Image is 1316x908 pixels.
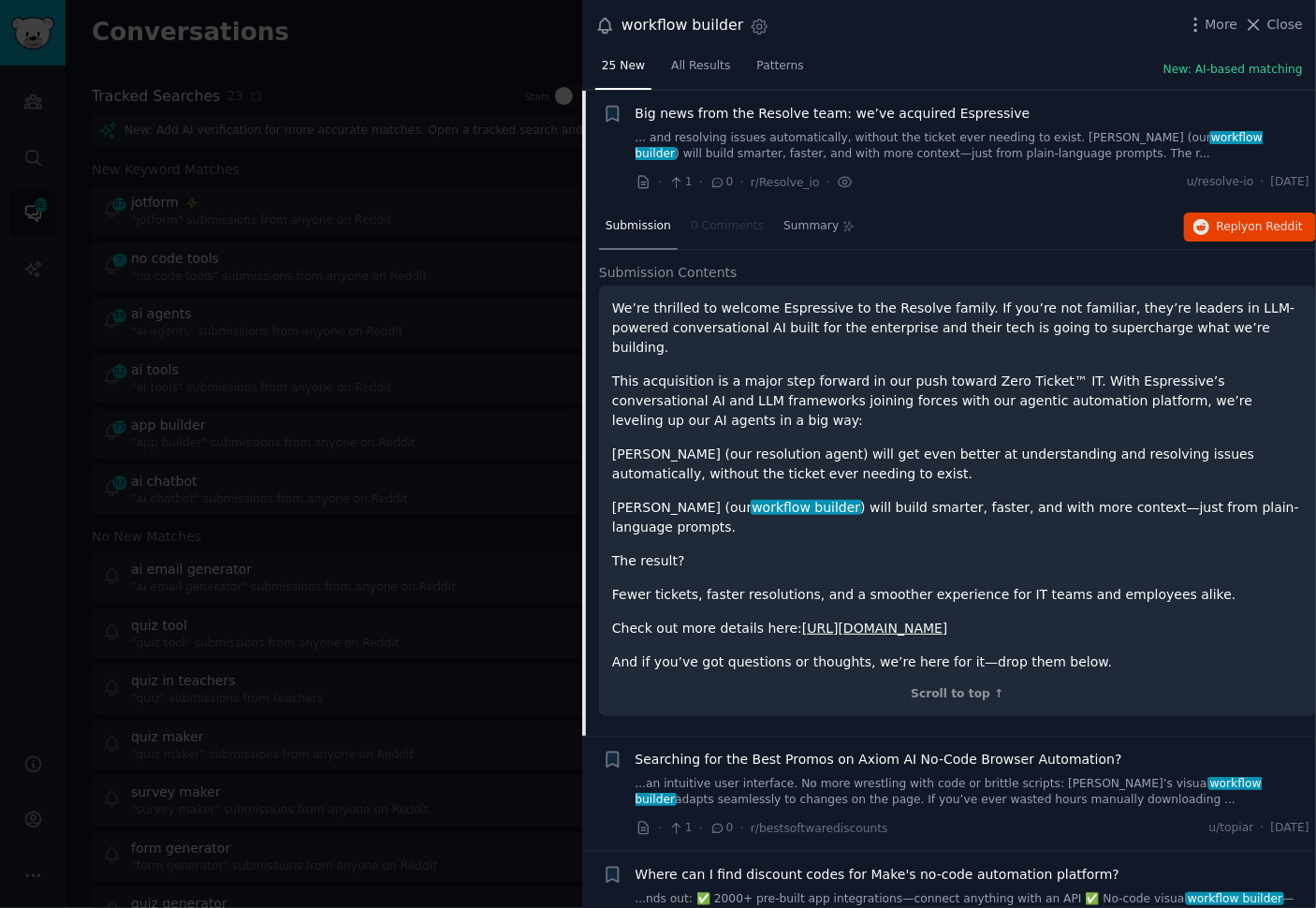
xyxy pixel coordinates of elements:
[595,51,651,90] a: 25 New
[1184,212,1316,242] button: Replyon Reddit
[1186,15,1238,35] button: More
[1186,892,1284,905] span: workflow builder
[826,172,830,192] span: ·
[612,686,1303,703] div: Scroll to top ↑
[699,818,703,838] span: ·
[606,218,671,235] span: Submission
[1267,15,1303,35] span: Close
[665,51,737,90] a: All Results
[740,172,744,192] span: ·
[602,58,645,75] span: 25 New
[612,585,1303,605] p: Fewer tickets, faster resolutions, and a smoother experience for IT teams and employees alike.
[599,263,738,283] span: Submission Contents
[1249,220,1303,233] span: on Reddit
[751,176,820,189] span: r/Resolve_io
[709,174,733,191] span: 0
[783,218,839,235] span: Summary
[1187,174,1254,191] span: u/resolve-io
[1163,62,1303,79] button: New: AI-based matching
[802,621,948,636] a: [URL][DOMAIN_NAME]
[1271,174,1309,191] span: [DATE]
[658,818,662,838] span: ·
[612,498,1303,537] p: [PERSON_NAME] (our ) will build smarter, faster, and with more context—just from plain-language p...
[751,822,888,835] span: r/bestsoftwarediscounts
[1217,219,1303,236] span: Reply
[636,130,1310,163] a: ... and resolving issues automatically, without the ticket ever needing to exist. [PERSON_NAME] (...
[751,51,811,90] a: Patterns
[636,104,1031,124] a: Big news from the Resolve team: we’ve acquired Espressive
[636,865,1120,885] a: Where can I find discount codes for Make's no-code automation platform?
[757,58,804,75] span: Patterns
[612,299,1303,358] p: We’re thrilled to welcome Espressive to the Resolve family. If you’re not familiar, they’re leade...
[668,174,692,191] span: 1
[1209,820,1254,837] span: u/topiar
[1271,820,1309,837] span: [DATE]
[612,652,1303,672] p: And if you’ve got questions or thoughts, we’re here for it—drop them below.
[612,551,1303,571] p: The result?
[612,372,1303,431] p: This acquisition is a major step forward in our push toward Zero Ticket™ IT. With Espressive’s co...
[740,818,744,838] span: ·
[636,750,1122,769] a: Searching for the Best Promos on Axiom AI No-Code Browser Automation?
[636,776,1310,809] a: ...an intuitive user interface. No more wrestling with code or brittle scripts: [PERSON_NAME]’s v...
[1261,174,1265,191] span: ·
[709,820,733,837] span: 0
[621,14,743,37] div: workflow builder
[671,58,730,75] span: All Results
[612,445,1303,484] p: [PERSON_NAME] (our resolution agent) will get even better at understanding and resolving issues a...
[699,172,703,192] span: ·
[1206,15,1238,35] span: More
[751,500,862,515] span: workflow builder
[668,820,692,837] span: 1
[612,619,1303,638] p: Check out more details here:
[1244,15,1303,35] button: Close
[658,172,662,192] span: ·
[1261,820,1265,837] span: ·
